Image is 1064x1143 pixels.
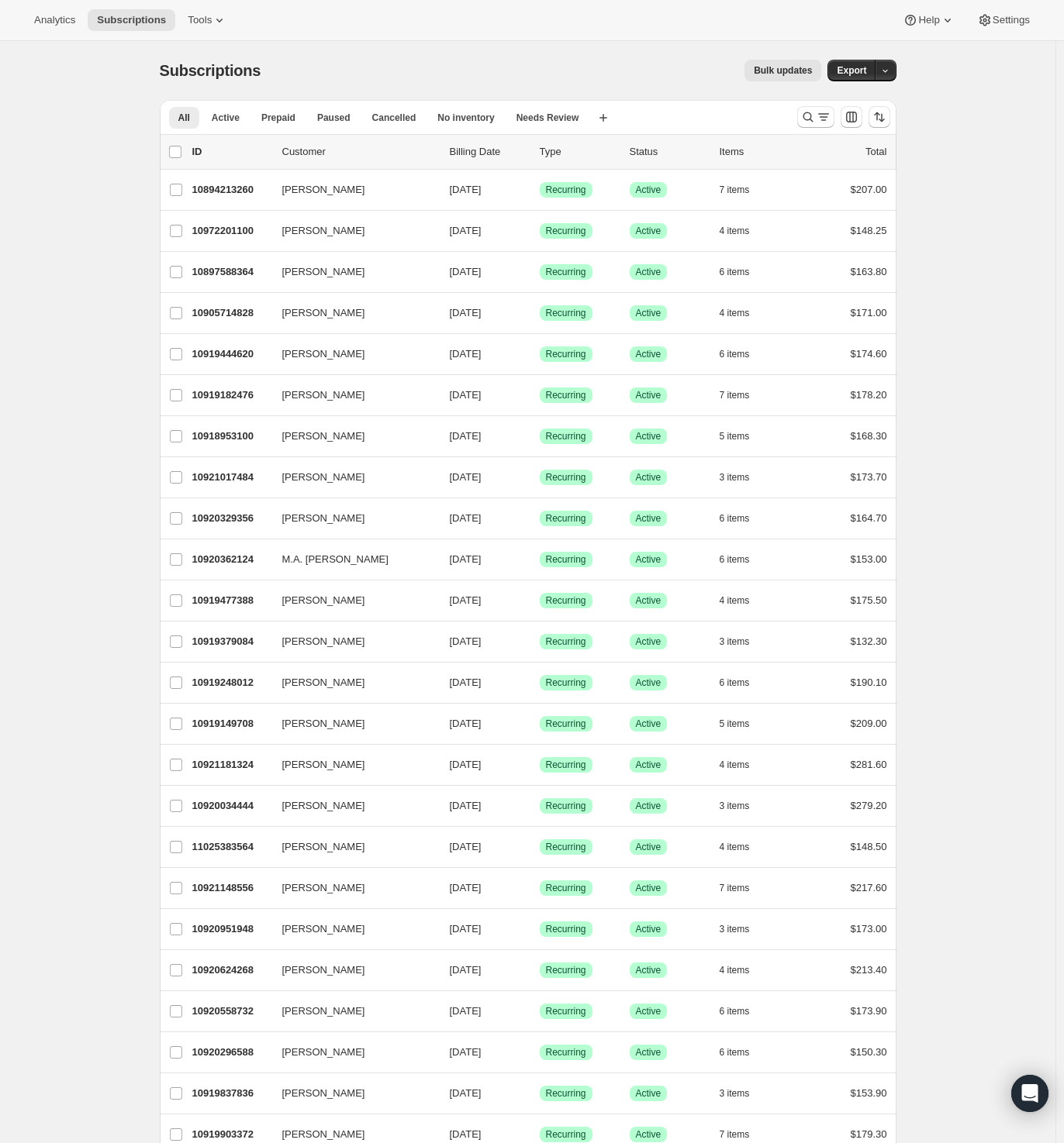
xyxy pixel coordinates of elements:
div: 10921017484[PERSON_NAME][DATE]SuccessRecurringSuccessActive3 items$173.70 [192,466,887,488]
span: $168.30 [851,430,887,442]
button: 5 items [720,425,767,447]
span: Recurring [546,882,586,894]
span: $163.80 [851,266,887,277]
span: Active [636,266,662,278]
button: 6 items [720,672,767,694]
button: [PERSON_NAME] [273,177,428,202]
span: [DATE] [450,923,482,935]
span: Recurring [546,430,586,442]
div: Type [540,144,617,160]
button: [PERSON_NAME] [273,917,428,942]
span: $207.00 [851,184,887,195]
span: 7 items [720,1128,750,1141]
div: 10972201100[PERSON_NAME][DATE]SuccessRecurringSuccessActive4 items$148.25 [192,220,887,242]
div: 10905714828[PERSON_NAME][DATE]SuccessRecurringSuccessActive4 items$171.00 [192,302,887,324]
span: [PERSON_NAME] [282,634,365,649]
span: Needs Review [516,112,579,124]
button: 4 items [720,959,767,981]
span: $171.00 [851,307,887,318]
span: [PERSON_NAME] [282,1004,365,1019]
p: 10921181324 [192,757,270,773]
button: [PERSON_NAME] [273,670,428,695]
span: Analytics [34,14,75,26]
span: Recurring [546,1046,586,1059]
span: Recurring [546,718,586,730]
p: 10905714828 [192,305,270,321]
span: Active [636,1128,662,1141]
span: Recurring [546,553,586,566]
span: All [178,112,190,124]
span: [PERSON_NAME] [282,429,365,444]
p: 10919379084 [192,634,270,649]
span: Help [918,14,939,26]
span: [PERSON_NAME] [282,1127,365,1142]
span: [PERSON_NAME] [282,305,365,321]
span: [DATE] [450,677,482,688]
button: Subscriptions [88,9,175,31]
button: [PERSON_NAME] [273,711,428,736]
span: Active [636,964,662,976]
span: [PERSON_NAME] [282,880,365,896]
span: [DATE] [450,1005,482,1017]
span: 5 items [720,430,750,442]
span: $279.20 [851,800,887,811]
button: 3 items [720,918,767,940]
button: 7 items [720,877,767,899]
span: 7 items [720,882,750,894]
button: [PERSON_NAME] [273,1081,428,1106]
span: 3 items [720,923,750,935]
p: 10921017484 [192,470,270,485]
span: Active [636,430,662,442]
span: Active [212,112,240,124]
span: [DATE] [450,759,482,770]
span: [DATE] [450,964,482,976]
span: Active [636,389,662,401]
span: [PERSON_NAME] [282,264,365,280]
span: [PERSON_NAME] [282,962,365,978]
span: [DATE] [450,225,482,236]
span: $164.70 [851,512,887,524]
div: 10919444620[PERSON_NAME][DATE]SuccessRecurringSuccessActive6 items$174.60 [192,343,887,365]
span: 6 items [720,1005,750,1017]
button: [PERSON_NAME] [273,629,428,654]
span: Recurring [546,759,586,771]
button: 3 items [720,795,767,817]
div: 10920329356[PERSON_NAME][DATE]SuccessRecurringSuccessActive6 items$164.70 [192,508,887,529]
span: 4 items [720,594,750,607]
div: 10919182476[PERSON_NAME][DATE]SuccessRecurringSuccessActive7 items$178.20 [192,384,887,406]
div: 10919477388[PERSON_NAME][DATE]SuccessRecurringSuccessActive4 items$175.50 [192,590,887,611]
span: [PERSON_NAME] [282,470,365,485]
span: $175.50 [851,594,887,606]
p: 10894213260 [192,182,270,198]
div: 10919837836[PERSON_NAME][DATE]SuccessRecurringSuccessActive3 items$153.90 [192,1083,887,1104]
span: Prepaid [261,112,295,124]
span: [PERSON_NAME] [282,182,365,198]
span: [PERSON_NAME] [282,675,365,690]
button: [PERSON_NAME] [273,794,428,818]
button: 3 items [720,1083,767,1104]
span: Subscriptions [97,14,166,26]
button: 4 items [720,754,767,776]
span: [DATE] [450,389,482,401]
span: Recurring [546,964,586,976]
span: $153.90 [851,1087,887,1099]
span: Recurring [546,800,586,812]
span: Tools [188,14,212,26]
span: Recurring [546,471,586,484]
div: 10897588364[PERSON_NAME][DATE]SuccessRecurringSuccessActive6 items$163.80 [192,261,887,283]
span: Active [636,677,662,689]
span: 4 items [720,225,750,237]
p: 11025383564 [192,839,270,855]
span: 6 items [720,1046,750,1059]
div: 10920951948[PERSON_NAME][DATE]SuccessRecurringSuccessActive3 items$173.00 [192,918,887,940]
button: 4 items [720,590,767,611]
span: Active [636,1087,662,1100]
button: [PERSON_NAME] [273,465,428,490]
span: Subscriptions [160,62,261,79]
p: 10897588364 [192,264,270,280]
span: Active [636,471,662,484]
span: [DATE] [450,1128,482,1140]
span: Recurring [546,1087,586,1100]
p: Total [865,144,886,160]
span: [PERSON_NAME] [282,798,365,814]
